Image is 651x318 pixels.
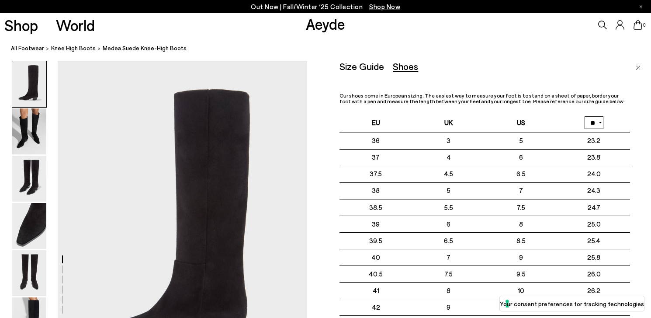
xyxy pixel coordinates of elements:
td: 5 [485,133,558,149]
a: World [56,17,95,33]
td: 24.7 [558,199,630,216]
td: 4 [412,149,485,166]
td: 26.0 [558,266,630,283]
span: Navigate to /collections/new-in [369,3,400,10]
img: Medea Suede Knee-High Boots - Image 3 [12,156,46,202]
td: 6.5 [485,166,558,182]
td: 8 [485,216,558,232]
td: 9 [485,249,558,266]
td: 41 [339,283,412,299]
td: 40.5 [339,266,412,283]
td: 25.8 [558,249,630,266]
th: UK [412,113,485,133]
img: Medea Suede Knee-High Boots - Image 2 [12,108,46,154]
td: 7.5 [485,199,558,216]
img: Medea Suede Knee-High Boots - Image 4 [12,203,46,249]
th: US [485,113,558,133]
td: 25.4 [558,232,630,249]
td: 23.2 [558,133,630,149]
p: Out Now | Fall/Winter ‘25 Collection [251,1,400,12]
span: 0 [642,23,647,28]
td: 26.2 [558,283,630,299]
td: 5.5 [412,199,485,216]
td: 8.5 [485,232,558,249]
td: 23.8 [558,149,630,166]
td: 39 [339,216,412,232]
td: 11 [485,299,558,316]
td: 24.0 [558,166,630,182]
span: knee high boots [51,45,96,52]
td: 39.5 [339,232,412,249]
button: Your consent preferences for tracking technologies [500,296,644,311]
td: 37 [339,149,412,166]
td: 8 [412,283,485,299]
td: 10 [485,283,558,299]
div: Shoes [393,61,418,72]
a: Aeyde [306,14,345,33]
img: Medea Suede Knee-High Boots - Image 1 [12,61,46,107]
td: 24.3 [558,182,630,199]
td: 6 [412,216,485,232]
label: Your consent preferences for tracking technologies [500,299,644,308]
span: Medea Suede Knee-High Boots [103,44,187,53]
td: 3 [412,133,485,149]
img: Medea Suede Knee-High Boots - Image 5 [12,250,46,296]
td: 42 [339,299,412,316]
td: 38 [339,182,412,199]
td: 7 [412,249,485,266]
div: Size Guide [339,61,384,72]
a: Close [636,61,641,71]
a: Shop [4,17,38,33]
a: All Footwear [11,44,44,53]
td: 40 [339,249,412,266]
nav: breadcrumb [11,37,651,61]
td: 7.5 [412,266,485,283]
td: 37.5 [339,166,412,182]
td: 4.5 [412,166,485,182]
td: 36 [339,133,412,149]
td: 38.5 [339,199,412,216]
a: 0 [634,20,642,30]
td: 25.0 [558,216,630,232]
td: 5 [412,182,485,199]
td: 9 [412,299,485,316]
td: 6 [485,149,558,166]
td: 6.5 [412,232,485,249]
th: EU [339,113,412,133]
td: 7 [485,182,558,199]
p: Our shoes come in European sizing. The easiest way to measure your foot is to stand on a sheet of... [339,93,630,104]
td: 9.5 [485,266,558,283]
a: knee high boots [51,44,96,53]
